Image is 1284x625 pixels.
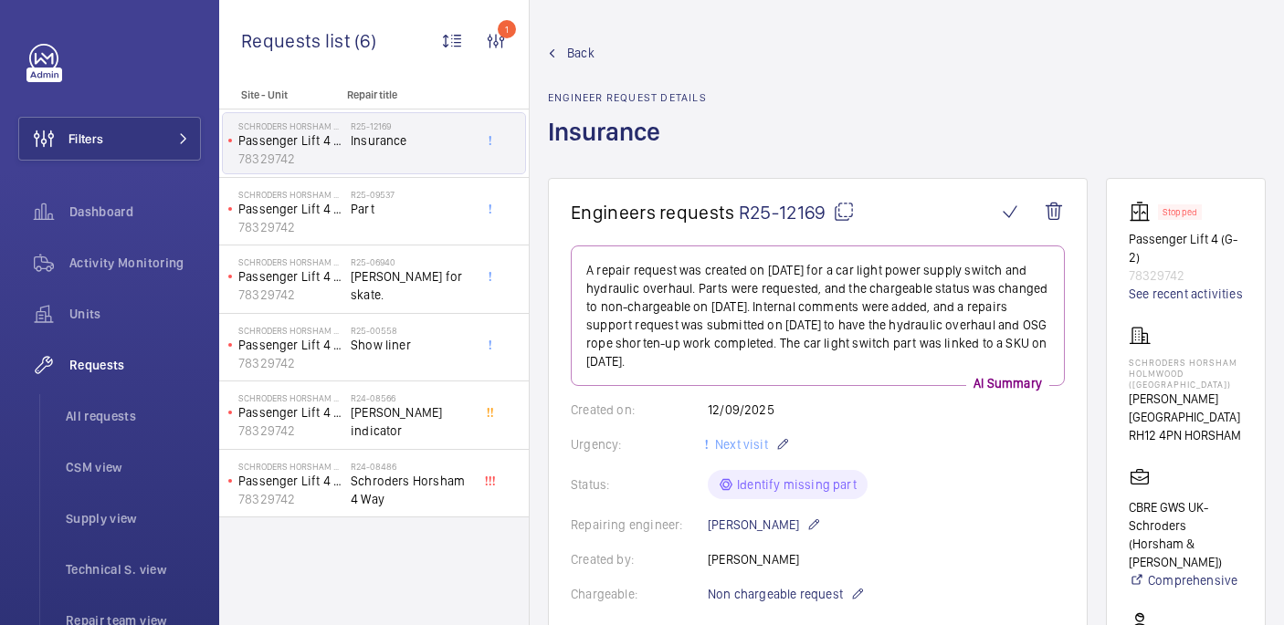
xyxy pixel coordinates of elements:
[1129,571,1243,589] a: Comprehensive
[238,422,343,440] p: 78329742
[69,203,201,221] span: Dashboard
[351,131,471,150] span: Insurance
[351,461,471,472] h2: R24-08486
[238,325,343,336] p: Schroders Horsham Holmwood ([GEOGRAPHIC_DATA])
[711,437,768,452] span: Next visit
[1163,209,1197,215] p: Stopped
[351,120,471,131] h2: R25-12169
[238,286,343,304] p: 78329742
[351,256,471,267] h2: R25-06940
[351,336,471,354] span: Show liner
[238,256,343,267] p: Schroders Horsham Holmwood ([GEOGRAPHIC_DATA])
[1129,390,1243,426] p: [PERSON_NAME][GEOGRAPHIC_DATA]
[238,461,343,472] p: Schroders Horsham Holmwood ([GEOGRAPHIC_DATA])
[238,336,343,354] p: Passenger Lift 4 (G-2)
[238,403,343,422] p: Passenger Lift 4 (G-2)
[238,189,343,200] p: Schroders Horsham Holmwood ([GEOGRAPHIC_DATA])
[238,120,343,131] p: Schroders Horsham Holmwood ([GEOGRAPHIC_DATA])
[238,267,343,286] p: Passenger Lift 4 (G-2)
[351,325,471,336] h2: R25-00558
[351,267,471,304] span: [PERSON_NAME] for skate.
[351,200,471,218] span: Part
[66,560,201,578] span: Technical S. view
[708,585,843,603] span: Non chargeable request
[708,514,821,536] p: [PERSON_NAME]
[571,201,735,224] span: Engineers requests
[567,44,595,62] span: Back
[66,458,201,476] span: CSM view
[966,374,1049,392] p: AI Summary
[586,261,1049,370] p: A repair request was created on [DATE] for a car light power supply switch and hydraulic overhaul...
[238,392,343,403] p: Schroders Horsham Holmwood ([GEOGRAPHIC_DATA])
[69,254,201,272] span: Activity Monitoring
[1129,498,1243,571] p: CBRE GWS UK- Schroders (Horsham & [PERSON_NAME])
[66,407,201,425] span: All requests
[351,403,471,440] span: [PERSON_NAME] indicator
[1129,426,1243,444] p: RH12 4PN HORSHAM
[238,472,343,490] p: Passenger Lift 4 (G-2)
[1129,357,1243,390] p: Schroders Horsham Holmwood ([GEOGRAPHIC_DATA])
[548,91,707,104] h2: Engineer request details
[238,150,343,168] p: 78329742
[66,509,201,527] span: Supply view
[238,354,343,372] p: 78329742
[241,29,354,52] span: Requests list
[238,218,343,236] p: 78329742
[69,356,201,374] span: Requests
[18,117,201,161] button: Filters
[347,89,468,101] p: Repair title
[739,201,855,224] span: R25-12169
[238,490,343,508] p: 78329742
[1129,230,1243,266] p: Passenger Lift 4 (G-2)
[238,131,343,150] p: Passenger Lift 4 (G-2)
[68,130,103,148] span: Filters
[351,472,471,508] span: Schroders Horsham 4 Way
[1129,201,1158,223] img: elevator.svg
[1129,285,1243,303] a: See recent activities
[548,115,707,178] h1: Insurance
[219,89,340,101] p: Site - Unit
[69,305,201,323] span: Units
[238,200,343,218] p: Passenger Lift 4 (G-2)
[1129,266,1243,285] p: 78329742
[351,392,471,403] h2: R24-08566
[351,189,471,200] h2: R25-09537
